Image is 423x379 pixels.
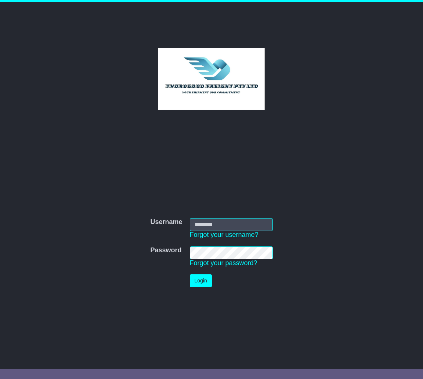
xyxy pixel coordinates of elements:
label: Username [150,218,182,226]
label: Password [150,246,181,255]
img: Thorogood Freight Pty Ltd [158,48,265,110]
button: Login [190,274,212,287]
a: Forgot your username? [190,231,258,238]
a: Forgot your password? [190,259,257,267]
